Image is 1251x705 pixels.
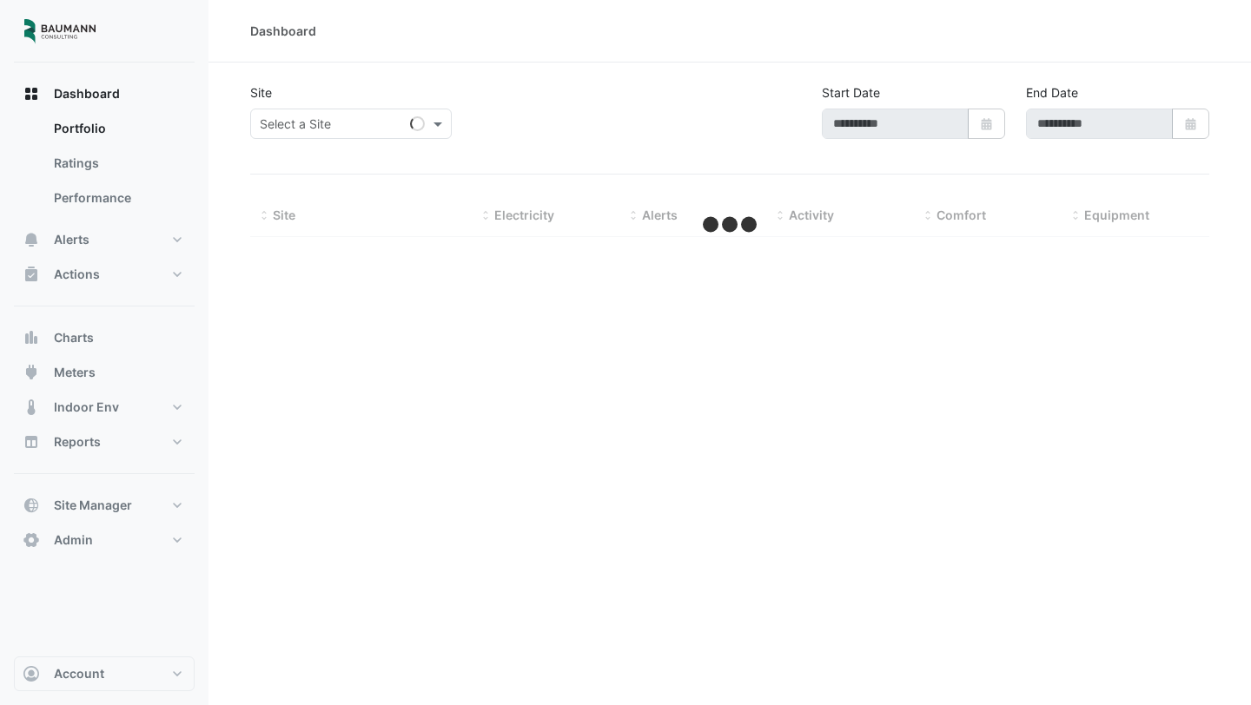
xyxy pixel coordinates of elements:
[14,656,195,691] button: Account
[14,320,195,355] button: Charts
[54,665,104,682] span: Account
[1026,83,1078,102] label: End Date
[54,364,96,381] span: Meters
[789,208,834,222] span: Activity
[14,257,195,292] button: Actions
[23,364,40,381] app-icon: Meters
[54,531,93,549] span: Admin
[14,222,195,257] button: Alerts
[23,266,40,283] app-icon: Actions
[23,497,40,514] app-icon: Site Manager
[40,111,195,146] a: Portfolio
[14,76,195,111] button: Dashboard
[642,208,678,222] span: Alerts
[40,181,195,215] a: Performance
[54,433,101,451] span: Reports
[273,208,295,222] span: Site
[23,329,40,346] app-icon: Charts
[14,488,195,523] button: Site Manager
[250,83,272,102] label: Site
[54,266,100,283] span: Actions
[54,497,132,514] span: Site Manager
[40,146,195,181] a: Ratings
[54,399,119,416] span: Indoor Env
[937,208,986,222] span: Comfort
[23,531,40,549] app-icon: Admin
[23,85,40,102] app-icon: Dashboard
[14,425,195,459] button: Reports
[822,83,880,102] label: Start Date
[54,329,94,346] span: Charts
[494,208,554,222] span: Electricity
[23,399,40,416] app-icon: Indoor Env
[23,231,40,248] app-icon: Alerts
[14,355,195,390] button: Meters
[21,14,99,49] img: Company Logo
[14,523,195,557] button: Admin
[54,231,89,248] span: Alerts
[1084,208,1149,222] span: Equipment
[14,390,195,425] button: Indoor Env
[54,85,120,102] span: Dashboard
[14,111,195,222] div: Dashboard
[250,22,316,40] div: Dashboard
[23,433,40,451] app-icon: Reports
